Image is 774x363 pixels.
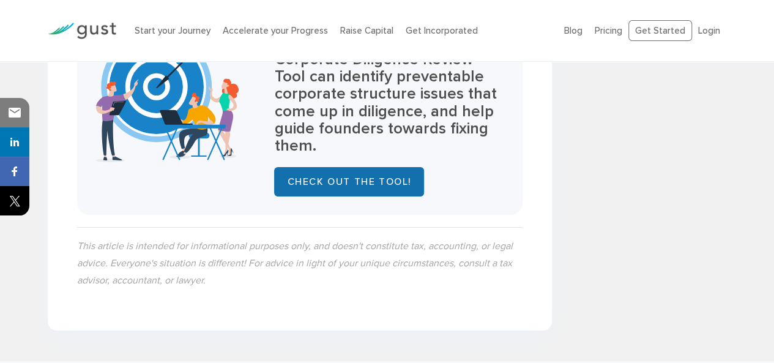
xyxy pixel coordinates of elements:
[595,25,622,36] a: Pricing
[135,25,210,36] a: Start your Journey
[274,167,423,196] a: Check out the Tool!
[564,25,582,36] a: Blog
[698,25,720,36] a: Login
[340,25,393,36] a: Raise Capital
[628,20,692,42] a: Get Started
[274,33,504,154] h3: [PERSON_NAME] New Corporate Diligence Review Tool can identify preventable corporate structure is...
[48,23,116,39] img: Gust Logo
[77,238,523,289] p: This article is intended for informational purposes only, and doesn't constitute tax, accounting,...
[223,25,328,36] a: Accelerate your Progress
[406,25,478,36] a: Get Incorporated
